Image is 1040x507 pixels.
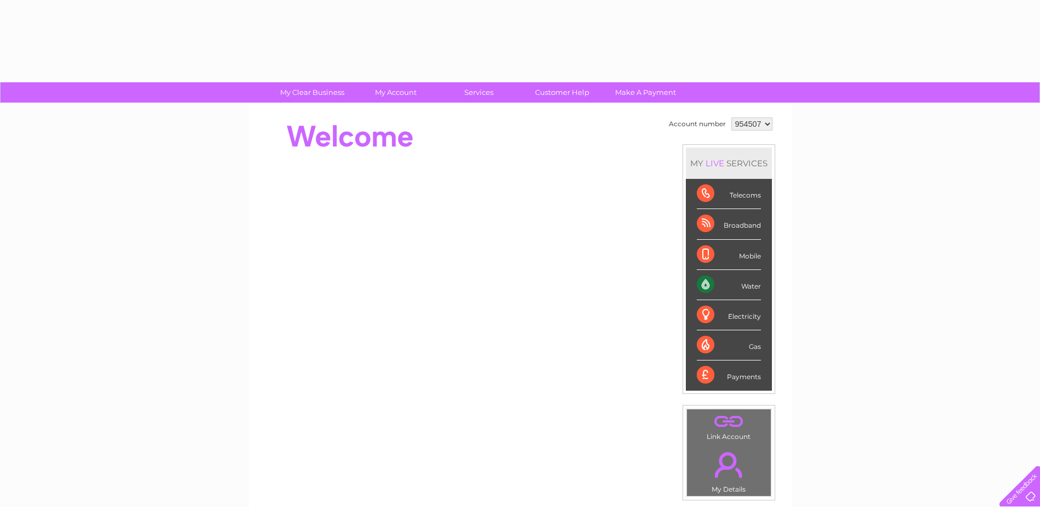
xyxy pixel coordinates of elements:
[267,82,357,103] a: My Clear Business
[697,360,761,390] div: Payments
[686,409,771,443] td: Link Account
[686,148,772,179] div: MY SERVICES
[703,158,726,168] div: LIVE
[697,179,761,209] div: Telecoms
[666,115,729,133] td: Account number
[697,300,761,330] div: Electricity
[434,82,524,103] a: Services
[690,446,768,484] a: .
[690,412,768,431] a: .
[697,330,761,360] div: Gas
[517,82,607,103] a: Customer Help
[697,209,761,239] div: Broadband
[600,82,691,103] a: Make A Payment
[697,240,761,270] div: Mobile
[686,443,771,497] td: My Details
[350,82,441,103] a: My Account
[697,270,761,300] div: Water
